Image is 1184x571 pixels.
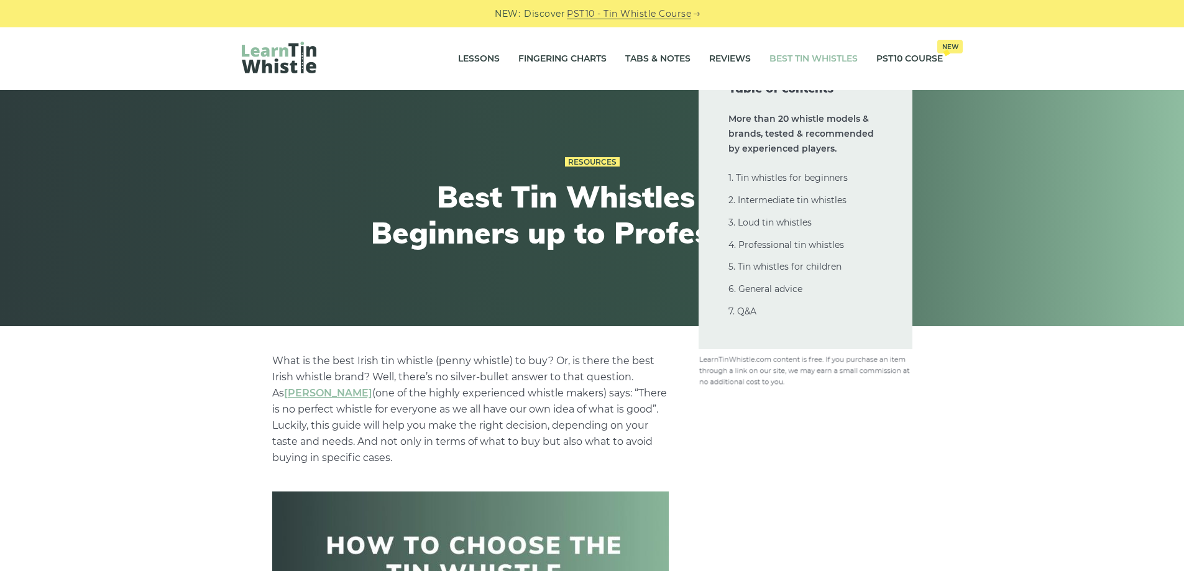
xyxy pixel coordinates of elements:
[937,40,963,53] span: New
[728,261,842,272] a: 5. Tin whistles for children
[364,179,821,250] h1: Best Tin Whistles for Beginners up to Professionals
[699,353,912,386] img: disclosure
[284,387,372,399] a: undefined (opens in a new tab)
[565,157,620,167] a: Resources
[728,172,848,183] a: 1. Tin whistles for beginners
[625,43,691,75] a: Tabs & Notes
[728,113,874,154] strong: More than 20 whistle models & brands, tested & recommended by experienced players.
[728,217,812,228] a: 3. Loud tin whistles
[728,194,847,206] a: 2. Intermediate tin whistles
[876,43,943,75] a: PST10 CourseNew
[518,43,607,75] a: Fingering Charts
[709,43,751,75] a: Reviews
[458,43,500,75] a: Lessons
[728,283,802,295] a: 6. General advice
[728,306,756,317] a: 7. Q&A
[242,42,316,73] img: LearnTinWhistle.com
[728,239,844,250] a: 4. Professional tin whistles
[272,353,669,466] p: What is the best Irish tin whistle (penny whistle) to buy? Or, is there the best Irish whistle br...
[769,43,858,75] a: Best Tin Whistles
